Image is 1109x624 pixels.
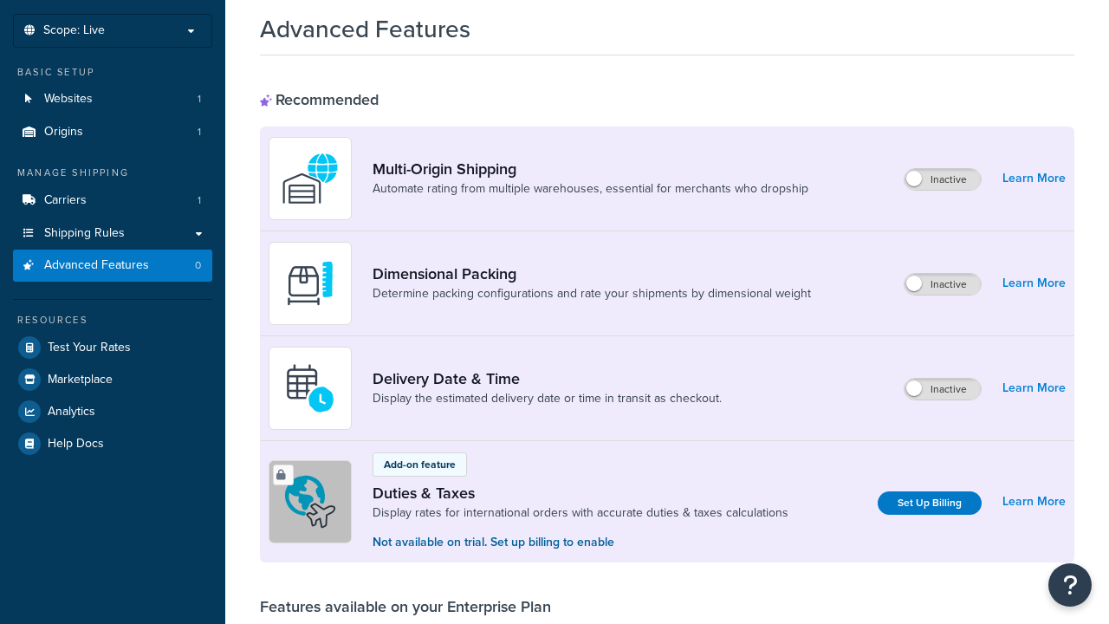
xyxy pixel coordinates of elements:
[13,313,212,328] div: Resources
[1002,166,1066,191] a: Learn More
[195,258,201,273] span: 0
[373,285,811,302] a: Determine packing configurations and rate your shipments by dimensional weight
[44,92,93,107] span: Websites
[280,253,340,314] img: DTVBYsAAAAAASUVORK5CYII=
[13,364,212,395] a: Marketplace
[13,65,212,80] div: Basic Setup
[13,332,212,363] a: Test Your Rates
[198,125,201,140] span: 1
[13,396,212,427] a: Analytics
[44,125,83,140] span: Origins
[373,504,788,522] a: Display rates for international orders with accurate duties & taxes calculations
[260,597,551,616] div: Features available on your Enterprise Plan
[905,379,981,400] label: Inactive
[373,369,722,388] a: Delivery Date & Time
[48,341,131,355] span: Test Your Rates
[13,116,212,148] a: Origins1
[13,218,212,250] a: Shipping Rules
[280,358,340,419] img: gfkeb5ejjkALwAAAABJRU5ErkJggg==
[373,264,811,283] a: Dimensional Packing
[905,274,981,295] label: Inactive
[44,226,125,241] span: Shipping Rules
[373,484,788,503] a: Duties & Taxes
[13,83,212,115] li: Websites
[48,437,104,452] span: Help Docs
[44,193,87,208] span: Carriers
[13,250,212,282] a: Advanced Features0
[13,166,212,180] div: Manage Shipping
[373,180,808,198] a: Automate rating from multiple warehouses, essential for merchants who dropship
[43,23,105,38] span: Scope: Live
[13,428,212,459] a: Help Docs
[373,533,788,552] p: Not available on trial. Set up billing to enable
[198,92,201,107] span: 1
[198,193,201,208] span: 1
[13,116,212,148] li: Origins
[373,390,722,407] a: Display the estimated delivery date or time in transit as checkout.
[384,457,456,472] p: Add-on feature
[44,258,149,273] span: Advanced Features
[878,491,982,515] a: Set Up Billing
[1002,271,1066,296] a: Learn More
[280,148,340,209] img: WatD5o0RtDAAAAAElFTkSuQmCC
[13,250,212,282] li: Advanced Features
[13,83,212,115] a: Websites1
[1002,490,1066,514] a: Learn More
[1048,563,1092,607] button: Open Resource Center
[48,373,113,387] span: Marketplace
[905,169,981,190] label: Inactive
[260,12,470,46] h1: Advanced Features
[373,159,808,179] a: Multi-Origin Shipping
[48,405,95,419] span: Analytics
[13,185,212,217] li: Carriers
[1002,376,1066,400] a: Learn More
[13,185,212,217] a: Carriers1
[260,90,379,109] div: Recommended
